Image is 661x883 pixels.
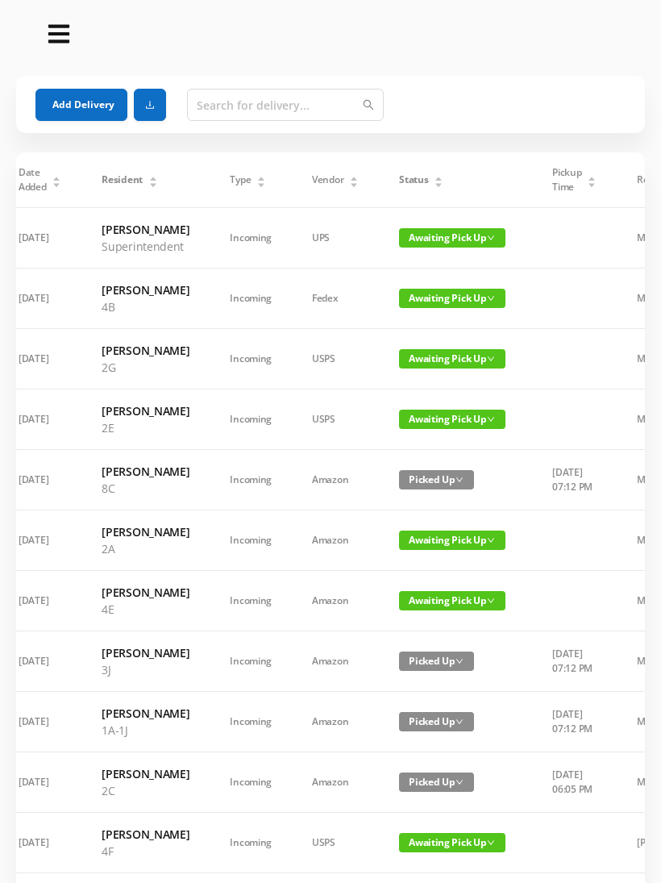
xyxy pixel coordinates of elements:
h6: [PERSON_NAME] [102,826,189,843]
p: 4E [102,601,189,618]
span: Date Added [19,165,47,194]
span: Awaiting Pick Up [399,833,505,852]
td: Amazon [292,752,379,813]
p: 2C [102,782,189,799]
i: icon: caret-up [588,174,597,179]
i: icon: caret-up [350,174,359,179]
h6: [PERSON_NAME] [102,402,189,419]
i: icon: caret-up [52,174,61,179]
h6: [PERSON_NAME] [102,523,189,540]
span: Awaiting Pick Up [399,289,505,308]
td: Amazon [292,692,379,752]
td: Incoming [210,389,292,450]
div: Sort [52,174,61,184]
td: Incoming [210,631,292,692]
span: Vendor [312,173,343,187]
span: Awaiting Pick Up [399,591,505,610]
span: Pickup Time [552,165,581,194]
td: USPS [292,389,379,450]
input: Search for delivery... [187,89,384,121]
td: Fedex [292,269,379,329]
p: 4F [102,843,189,860]
i: icon: down [455,778,464,786]
i: icon: search [363,99,374,110]
td: Amazon [292,631,379,692]
td: Incoming [210,450,292,510]
td: Amazon [292,571,379,631]
span: Awaiting Pick Up [399,228,505,248]
td: [DATE] 07:12 PM [532,631,617,692]
i: icon: down [487,415,495,423]
i: icon: caret-up [148,174,157,179]
span: Picked Up [399,773,474,792]
p: 2E [102,419,189,436]
p: 2G [102,359,189,376]
span: Picked Up [399,652,474,671]
button: icon: download [134,89,166,121]
td: USPS [292,329,379,389]
i: icon: down [487,597,495,605]
i: icon: down [487,294,495,302]
i: icon: down [487,536,495,544]
i: icon: caret-up [434,174,443,179]
h6: [PERSON_NAME] [102,281,189,298]
div: Sort [434,174,443,184]
td: Incoming [210,752,292,813]
td: Incoming [210,510,292,571]
i: icon: down [455,476,464,484]
div: Sort [256,174,266,184]
i: icon: down [487,839,495,847]
i: icon: down [487,355,495,363]
h6: [PERSON_NAME] [102,765,189,782]
h6: [PERSON_NAME] [102,463,189,480]
span: Awaiting Pick Up [399,349,505,369]
h6: [PERSON_NAME] [102,342,189,359]
td: Amazon [292,510,379,571]
td: Incoming [210,571,292,631]
i: icon: down [487,234,495,242]
i: icon: caret-down [148,181,157,185]
td: Amazon [292,450,379,510]
span: Awaiting Pick Up [399,410,505,429]
span: Status [399,173,428,187]
span: Picked Up [399,712,474,731]
i: icon: down [455,657,464,665]
h6: [PERSON_NAME] [102,644,189,661]
td: [DATE] 07:12 PM [532,692,617,752]
td: Incoming [210,813,292,873]
button: Add Delivery [35,89,127,121]
div: Sort [148,174,158,184]
td: [DATE] 06:05 PM [532,752,617,813]
i: icon: down [455,718,464,726]
td: [DATE] 07:12 PM [532,450,617,510]
i: icon: caret-down [434,181,443,185]
span: Type [230,173,251,187]
p: 3J [102,661,189,678]
i: icon: caret-up [257,174,266,179]
span: Awaiting Pick Up [399,531,505,550]
div: Sort [587,174,597,184]
h6: [PERSON_NAME] [102,221,189,238]
span: Picked Up [399,470,474,489]
td: Incoming [210,692,292,752]
td: Incoming [210,269,292,329]
span: Resident [102,173,143,187]
h6: [PERSON_NAME] [102,584,189,601]
p: 4B [102,298,189,315]
p: 2A [102,540,189,557]
p: 1A-1J [102,722,189,739]
i: icon: caret-down [52,181,61,185]
i: icon: caret-down [257,181,266,185]
td: USPS [292,813,379,873]
td: Incoming [210,329,292,389]
p: 8C [102,480,189,497]
td: UPS [292,208,379,269]
div: Sort [349,174,359,184]
i: icon: caret-down [350,181,359,185]
p: Superintendent [102,238,189,255]
i: icon: caret-down [588,181,597,185]
td: Incoming [210,208,292,269]
h6: [PERSON_NAME] [102,705,189,722]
